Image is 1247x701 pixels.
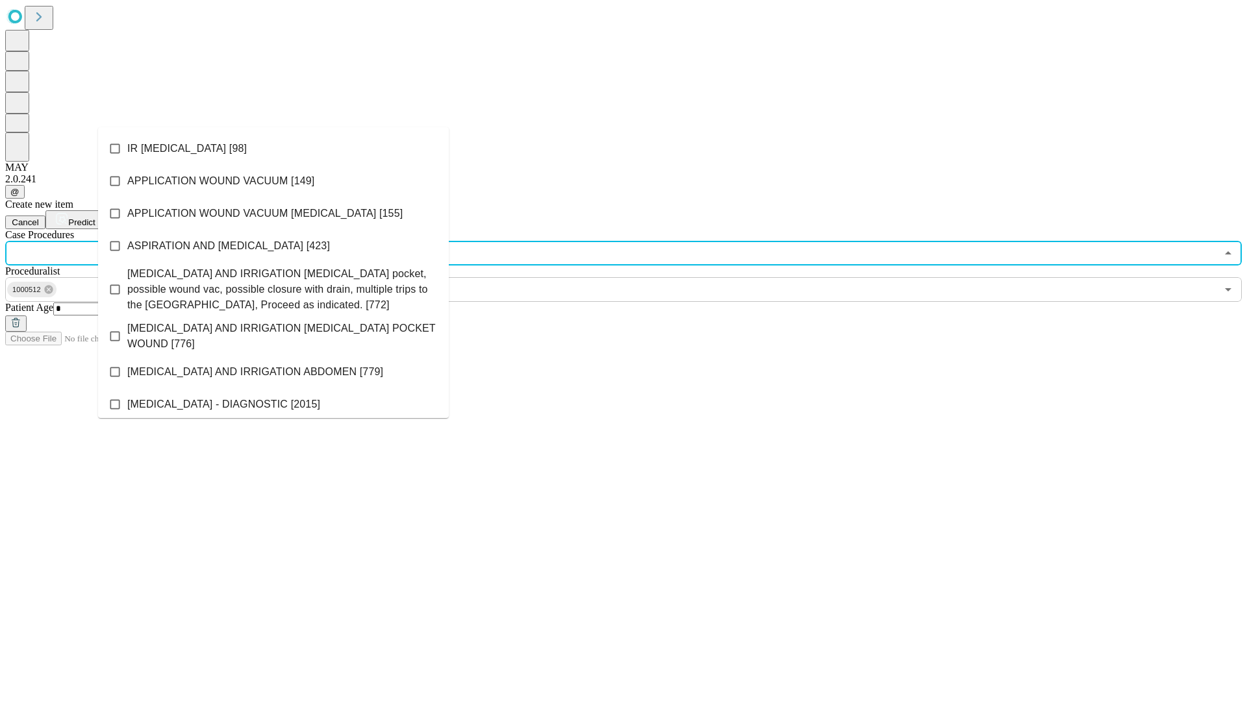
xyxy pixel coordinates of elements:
span: [MEDICAL_DATA] AND IRRIGATION ABDOMEN [779] [127,364,383,380]
span: Predict [68,217,95,227]
span: 1000512 [7,282,46,297]
span: APPLICATION WOUND VACUUM [MEDICAL_DATA] [155] [127,206,403,221]
div: 1000512 [7,282,57,297]
span: IR [MEDICAL_DATA] [98] [127,141,247,156]
span: Proceduralist [5,265,60,277]
button: Open [1219,280,1237,299]
span: @ [10,187,19,197]
button: Close [1219,244,1237,262]
span: Cancel [12,217,39,227]
span: ASPIRATION AND [MEDICAL_DATA] [423] [127,238,330,254]
span: Scheduled Procedure [5,229,74,240]
span: Create new item [5,199,73,210]
span: [MEDICAL_DATA] AND IRRIGATION [MEDICAL_DATA] pocket, possible wound vac, possible closure with dr... [127,266,438,313]
div: MAY [5,162,1242,173]
div: 2.0.241 [5,173,1242,185]
button: Cancel [5,215,45,229]
span: [MEDICAL_DATA] - DIAGNOSTIC [2015] [127,397,320,412]
span: [MEDICAL_DATA] AND IRRIGATION [MEDICAL_DATA] POCKET WOUND [776] [127,321,438,352]
span: Patient Age [5,302,53,313]
span: APPLICATION WOUND VACUUM [149] [127,173,314,189]
button: Predict [45,210,105,229]
button: @ [5,185,25,199]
